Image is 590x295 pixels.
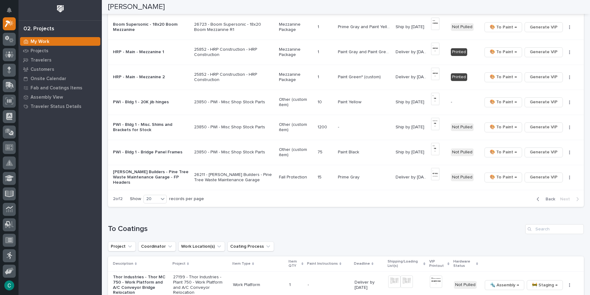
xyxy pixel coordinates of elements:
span: Generate VIP [530,48,558,56]
button: 🔩 Assembly → [485,280,524,290]
div: Not Pulled [454,281,477,289]
button: 🚧 Staging → [527,280,563,290]
button: 🎨 To Paint → [484,22,522,32]
div: Not Pulled [451,23,474,31]
button: Generate VIP [525,122,563,132]
div: Search [525,224,584,234]
button: Notifications [3,4,16,17]
p: - [451,100,477,105]
p: Paint Black [338,148,360,155]
p: 75 [318,148,324,155]
tr: HRP - Main - Mezzanine 125852 - HRP Construction - HRP ConstructionMezzanine Package11 Paint Gray... [108,40,584,65]
a: Fab and Coatings Items [19,83,102,92]
p: - [338,123,340,130]
a: Assembly View [19,92,102,102]
tr: Boom Supersonic - 18x20 Boom Mezzanine26723 - Boom Supersonic - 18x20 Boom Mezzanine R1Mezzanine ... [108,15,584,40]
span: 🚧 Staging → [532,281,558,289]
p: 23850 - PWI - Misc Shop Stock Parts [194,125,274,130]
button: 🎨 To Paint → [484,173,522,182]
a: Projects [19,46,102,55]
p: Description [113,260,133,267]
p: Hardware Status [453,258,475,270]
button: Generate VIP [525,97,563,107]
button: Next [558,196,584,202]
p: Boom Supersonic - 18x20 Boom Mezzanine [113,22,189,32]
button: Project [108,242,136,251]
p: PWI - Bldg 1 - 20K jib hinges [113,100,189,105]
p: Prime Gray and Paint Yellow [338,23,392,30]
p: 1200 [318,123,328,130]
p: Ship by [DATE] [396,148,426,155]
p: Ship by [DATE] [396,98,426,105]
p: 25852 - HRP Construction - HRP Construction [194,47,274,58]
tr: PWI - Bldg 1 - 20K jib hinges23850 - PWI - Misc Shop Stock PartsOther (custom item)1010 Paint Yel... [108,90,584,115]
a: Onsite Calendar [19,74,102,83]
p: 1 [289,281,292,288]
p: Traveler Status Details [31,104,81,109]
button: 🎨 To Paint → [484,122,522,132]
span: Generate VIP [530,24,558,31]
p: 25852 - HRP Construction - HRP Construction [194,72,274,83]
span: Generate VIP [530,73,558,81]
p: Item QTY [289,258,300,270]
div: Notifications [8,7,16,17]
p: Mezzanine Package [279,72,313,83]
p: Mezzanine Package [279,22,313,32]
span: 🎨 To Paint → [490,73,517,81]
p: PWI - Bldg 1 - Bridge Panel Frames [113,150,189,155]
div: Not Pulled [451,148,474,156]
p: Deliver by 11/10/25 [396,173,427,180]
p: Deliver by [DATE] [355,280,384,290]
p: Customers [31,67,54,72]
span: Generate VIP [530,173,558,181]
p: 26723 - Boom Supersonic - 18x20 Boom Mezzanine R1 [194,22,274,32]
p: Ship by [DATE] [396,23,426,30]
p: Fall Protection [279,175,313,180]
p: 23850 - PWI - Misc Shop Stock Parts [194,100,274,105]
p: [PERSON_NAME] Builders - Pine Tree Waste Maintenance Garage - FP Headers [113,169,189,185]
p: Deliver by 10/20/25 [396,73,427,80]
p: HRP - Main - Mezzanine 2 [113,75,189,80]
p: My Work [31,39,49,45]
span: Generate VIP [530,123,558,131]
button: Coating Process [227,242,274,251]
h2: [PERSON_NAME] [108,2,165,11]
span: Generate VIP [530,148,558,156]
button: Work Location(s) [178,242,225,251]
button: Coordinator [138,242,176,251]
p: 10 [318,98,323,105]
span: 🎨 To Paint → [490,123,517,131]
p: 1 [318,48,320,55]
span: 🎨 To Paint → [490,24,517,31]
a: Customers [19,65,102,74]
p: 15 [318,173,323,180]
p: Paint Green* (custom) [338,73,382,80]
p: PWI - Bldg 1 - Misc. Shims and Brackets for Stock [113,122,189,133]
button: Generate VIP [525,147,563,157]
button: 🎨 To Paint → [484,72,522,82]
a: Traveler Status Details [19,102,102,111]
p: Paint Instructions [307,260,338,267]
button: Generate VIP [525,47,563,57]
p: Paint Yellow [338,98,363,105]
button: 🎨 To Paint → [484,97,522,107]
p: Work Platform [233,282,284,288]
p: VIP Printout [429,258,446,270]
span: 🔩 Assembly → [490,281,519,289]
span: 🎨 To Paint → [490,48,517,56]
button: 🎨 To Paint → [484,147,522,157]
p: Fab and Coatings Items [31,85,82,91]
p: Prime Gray [338,173,361,180]
p: 26211 - [PERSON_NAME] Builders - Pine Tree Waste Maintenance Garage [194,172,274,183]
tr: PWI - Bldg 1 - Misc. Shims and Brackets for Stock23850 - PWI - Misc Shop Stock PartsOther (custom... [108,115,584,140]
button: 🎨 To Paint → [484,47,522,57]
tr: HRP - Main - Mezzanine 225852 - HRP Construction - HRP ConstructionMezzanine Package11 Paint Gree... [108,65,584,90]
button: Generate VIP [525,22,563,32]
p: Mezzanine Package [279,47,313,58]
p: Ship by [DATE] [396,123,426,130]
img: Workspace Logo [55,3,66,15]
div: Printed [451,48,467,56]
button: Back [532,196,558,202]
p: Item Type [232,260,251,267]
tr: PWI - Bldg 1 - Bridge Panel Frames23850 - PWI - Misc Shop Stock PartsOther (custom item)7575 Pain... [108,140,584,165]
